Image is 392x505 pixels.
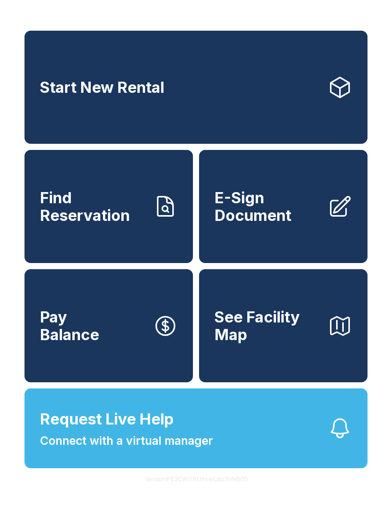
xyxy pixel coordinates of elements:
[214,189,322,224] span: E-Sign Document
[199,269,367,382] button: See Facility Map
[40,408,174,431] span: Request Live Help
[214,308,322,343] span: See Facility Map
[139,468,254,490] button: VersionPE2CWShLHxwLdo7nhiB05
[24,269,193,382] a: PayBalance
[24,31,367,144] a: Start New Rental
[24,388,367,468] button: Request Live HelpConnect with a virtual manager
[40,79,164,96] span: Start New Rental
[40,308,99,343] span: Pay Balance
[24,150,193,263] a: Find Reservation
[40,189,147,224] span: Find Reservation
[199,150,367,263] a: E-Sign Document
[40,432,213,449] span: Connect with a virtual manager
